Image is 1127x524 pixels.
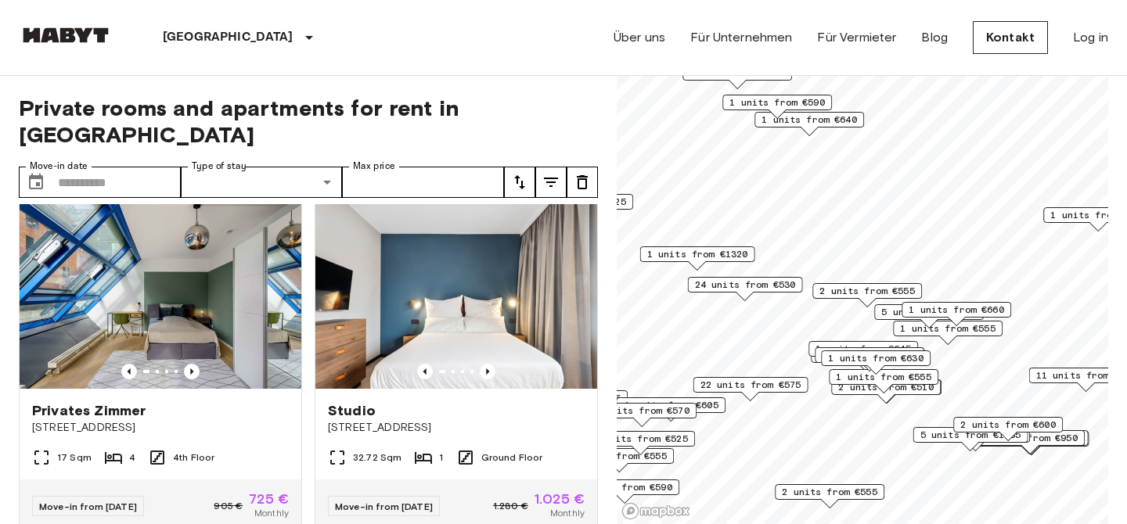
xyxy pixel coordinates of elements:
[535,492,585,506] span: 1.025 €
[163,28,293,47] p: [GEOGRAPHIC_DATA]
[439,450,443,465] span: 1
[920,428,1021,442] span: 5 units from €1085
[817,28,896,47] a: Für Vermieter
[480,364,495,379] button: Previous image
[953,417,1063,441] div: Map marker
[729,95,825,109] span: 1 units from €590
[974,431,1089,455] div: Map marker
[621,502,690,520] a: Mapbox logo
[836,370,931,384] span: 1 units from €555
[192,160,247,173] label: Type of stay
[693,377,808,401] div: Map marker
[19,27,113,43] img: Habyt
[184,364,200,379] button: Previous image
[874,304,984,328] div: Map marker
[173,450,214,465] span: 4th Floor
[975,430,1085,454] div: Map marker
[900,321,996,336] span: 1 units from €555
[328,420,585,436] span: [STREET_ADDRESS]
[682,65,792,89] div: Map marker
[32,401,146,420] span: Privates Zimmer
[493,499,528,513] span: 1.280 €
[695,278,796,292] span: 24 units from €530
[913,427,1028,451] div: Map marker
[902,302,1011,326] div: Map marker
[982,431,1078,445] span: 6 units from €950
[57,450,92,465] span: 17 Sqm
[821,350,931,375] div: Map marker
[815,347,924,371] div: Map marker
[570,479,679,504] div: Map marker
[722,95,832,119] div: Map marker
[974,430,1089,454] div: Map marker
[550,506,585,520] span: Monthly
[504,167,535,198] button: tune
[973,21,1048,54] a: Kontakt
[20,201,301,389] img: Marketing picture of unit DE-01-010-002-01HF
[775,484,884,508] div: Map marker
[571,449,667,463] span: 3 units from €555
[353,450,401,465] span: 32.72 Sqm
[19,95,598,148] span: Private rooms and apartments for rent in [GEOGRAPHIC_DATA]
[594,404,690,418] span: 2 units from €570
[481,450,543,465] span: Ground Floor
[960,418,1056,432] span: 2 units from €600
[577,480,672,494] span: 1 units from €590
[909,303,1004,317] span: 1 units from €660
[688,277,803,301] div: Map marker
[700,378,801,392] span: 22 units from €575
[819,284,915,298] span: 2 units from €555
[822,348,917,362] span: 1 units from €640
[762,113,857,127] span: 1 units from €640
[812,283,922,307] div: Map marker
[782,485,877,499] span: 2 units from €555
[808,341,918,365] div: Map marker
[1073,28,1108,47] a: Log in
[315,201,597,389] img: Marketing picture of unit DE-01-481-006-01
[214,499,243,513] span: 905 €
[587,403,697,427] div: Map marker
[585,431,695,455] div: Map marker
[829,369,938,393] div: Map marker
[754,112,864,136] div: Map marker
[335,501,433,512] span: Move-in from [DATE]
[121,364,137,379] button: Previous image
[564,448,674,472] div: Map marker
[921,28,948,47] a: Blog
[249,492,289,506] span: 725 €
[690,28,792,47] a: Für Unternehmen
[640,246,755,271] div: Map marker
[616,397,726,422] div: Map marker
[129,450,135,465] span: 4
[893,321,1003,345] div: Map marker
[32,420,289,436] span: [STREET_ADDRESS]
[647,247,748,261] span: 1 units from €1320
[592,432,688,446] span: 1 units from €525
[353,160,395,173] label: Max price
[828,351,924,365] span: 1 units from €630
[623,398,718,412] span: 4 units from €605
[531,195,626,209] span: 1 units from €625
[20,167,52,198] button: Choose date
[535,167,567,198] button: tune
[30,160,88,173] label: Move-in date
[39,501,137,512] span: Move-in from [DATE]
[881,305,977,319] span: 5 units from €660
[417,364,433,379] button: Previous image
[816,342,911,356] span: 1 units from €645
[614,28,665,47] a: Über uns
[328,401,376,420] span: Studio
[567,167,598,198] button: tune
[254,506,289,520] span: Monthly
